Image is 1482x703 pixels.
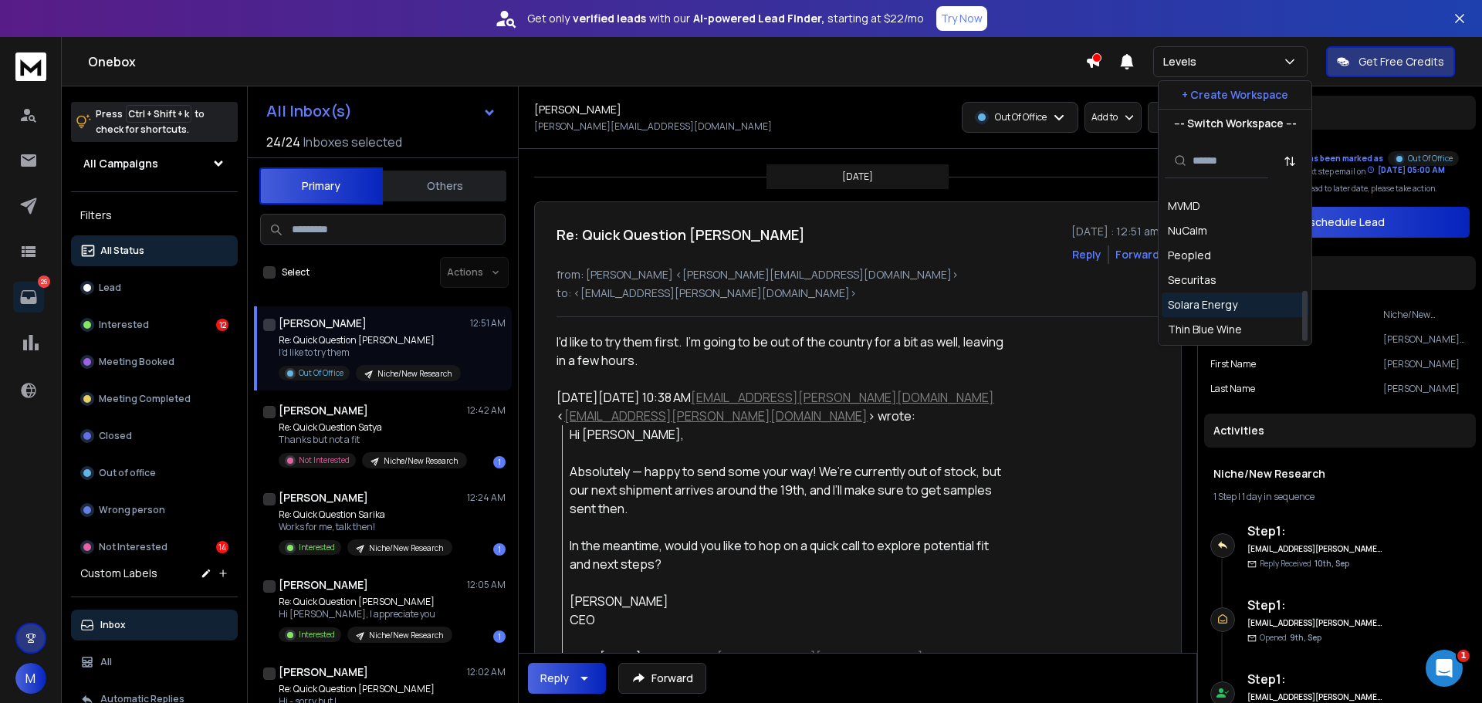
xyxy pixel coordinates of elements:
span: M [15,663,46,694]
span: has been marked as [1304,153,1383,164]
div: In the meantime, would you like to hop on a quick call to explore potential fit and next steps? [570,536,1007,573]
h1: [PERSON_NAME] [279,316,367,331]
button: All [71,647,238,678]
p: 12:51 AM [470,317,506,330]
p: Niche/New Research [369,542,443,554]
div: Activities [1204,414,1477,448]
p: [PERSON_NAME] [1383,383,1470,395]
p: Closed [99,430,132,442]
div: 1 [493,456,506,468]
p: Meeting Completed [99,393,191,405]
strong: AI-powered Lead Finder, [693,11,824,26]
h6: [EMAIL_ADDRESS][PERSON_NAME][DOMAIN_NAME] [1247,617,1382,629]
h6: [EMAIL_ADDRESS][PERSON_NAME][DOMAIN_NAME] [1247,543,1382,555]
span: 1 [1457,650,1470,662]
button: Interested12 [71,309,238,340]
p: [PERSON_NAME] [1383,358,1470,370]
p: Inbox [100,619,126,631]
p: Thanks but not a fit [279,434,464,446]
button: Closed [71,421,238,451]
span: 9th, Sep [1290,632,1321,643]
div: Forward [1115,247,1159,262]
p: Works for me, talk then! [279,521,452,533]
p: Out Of Office [1408,153,1453,164]
a: [EMAIL_ADDRESS][PERSON_NAME][DOMAIN_NAME] [564,407,868,424]
p: 26 [38,275,50,288]
label: Select [282,266,310,279]
p: [DATE] : 12:51 am [1071,224,1159,239]
h1: All Inbox(s) [266,103,352,119]
h6: [EMAIL_ADDRESS][PERSON_NAME][DOMAIN_NAME] [1247,691,1382,703]
button: Primary [259,167,383,204]
p: Try Now [941,11,983,26]
p: 12:42 AM [467,404,506,417]
p: Not Interested [99,541,167,553]
h6: Step 1 : [1247,522,1382,540]
h1: [PERSON_NAME] [279,490,368,505]
span: 24 / 24 [266,133,300,151]
p: Opened [1260,632,1321,644]
button: Get Free Credits [1326,46,1455,77]
p: To continue reschedule this lead to later date, please take action. [1210,183,1470,194]
p: Interested [299,629,335,640]
h1: [PERSON_NAME] [279,664,368,680]
p: Niche/New Research [384,455,458,467]
p: Last Name [1210,383,1255,395]
p: Wrong person [99,504,165,516]
div: [DATE] 05:00 AM [1367,164,1445,176]
button: Out of office [71,458,238,488]
p: Meeting Booked [99,356,174,368]
p: Re: Quick Question [PERSON_NAME] [279,596,452,608]
p: [PERSON_NAME][EMAIL_ADDRESS][DOMAIN_NAME] [1383,333,1470,346]
div: [DATE][DATE] 10:38 AM < > wrote: [557,388,1007,425]
p: All [100,656,112,668]
div: 14 [216,541,228,553]
p: Levels [1163,54,1203,69]
p: 12:02 AM [467,666,506,678]
div: Thin Blue Wine [1168,322,1242,337]
h1: Re: Quick Question [PERSON_NAME] [557,224,805,245]
button: Wrong person [71,495,238,526]
p: Reply Received [1260,558,1349,569]
div: Reply [540,671,569,686]
p: Not Interested [299,455,350,466]
p: 12:05 AM [467,579,506,591]
p: [DATE] [842,171,873,183]
div: This lead in the campaign and is expected to receive next step email on [1210,148,1470,177]
div: Hi [PERSON_NAME], [570,425,1007,444]
p: All Status [100,245,144,257]
h1: [PERSON_NAME] [534,102,621,117]
div: Securitas [1168,272,1216,288]
p: Get Free Credits [1358,54,1444,69]
span: 1 day in sequence [1242,490,1315,503]
p: Interested [99,319,149,331]
button: Inbox [71,610,238,640]
button: Others [383,169,506,203]
div: 1 [493,543,506,556]
p: [PERSON_NAME][EMAIL_ADDRESS][DOMAIN_NAME] [534,120,772,133]
p: Get only with our starting at $22/mo [527,11,924,26]
h1: All Campaigns [83,156,158,171]
p: Niche/New Research [1383,309,1470,321]
h1: [PERSON_NAME] [279,403,368,418]
button: Try Now [936,6,987,31]
p: Re: Quick Question [PERSON_NAME] [279,334,461,346]
p: from: [PERSON_NAME] <[PERSON_NAME][EMAIL_ADDRESS][DOMAIN_NAME]> [557,267,1159,282]
div: 12 [216,319,228,331]
iframe: Intercom live chat [1426,650,1463,687]
p: Re: Quick Question Satya [279,421,464,434]
strong: verified leads [573,11,646,26]
h3: Inboxes selected [303,133,402,151]
h1: [PERSON_NAME] [279,577,368,593]
div: Peopled [1168,248,1211,263]
div: I'd like to try them first. I'm going to be out of the country for a bit as well, leaving in a fe... [557,333,1007,370]
p: + Create Workspace [1182,87,1288,103]
p: Out Of Office [995,111,1047,123]
span: 1 Step [1213,490,1237,503]
p: to: <[EMAIL_ADDRESS][PERSON_NAME][DOMAIN_NAME]> [557,286,1159,301]
button: Meeting Completed [71,384,238,414]
p: Niche/New Research [369,630,443,641]
h6: Step 1 : [1247,670,1382,688]
p: Lead [99,282,121,294]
